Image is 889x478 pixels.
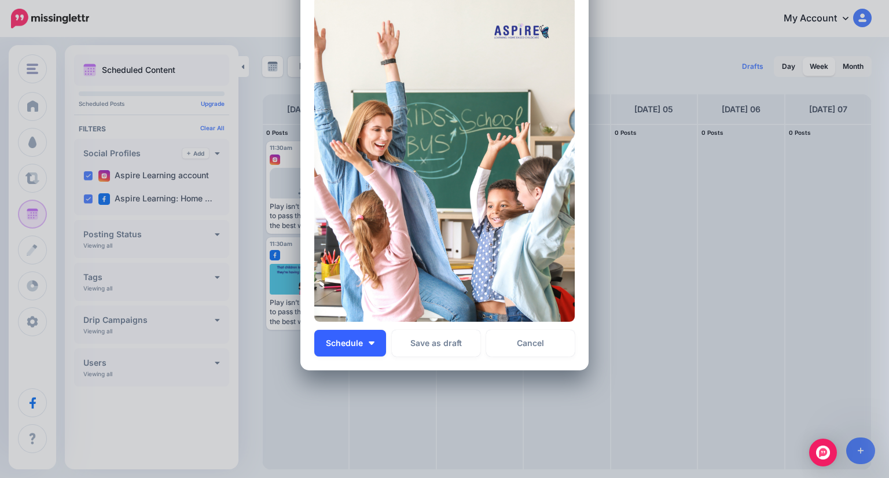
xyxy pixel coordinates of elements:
a: Cancel [486,330,575,356]
button: Save as draft [392,330,480,356]
img: arrow-down-white.png [369,341,374,345]
span: Schedule [326,339,363,347]
div: Open Intercom Messenger [809,439,837,466]
button: Schedule [314,330,386,356]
